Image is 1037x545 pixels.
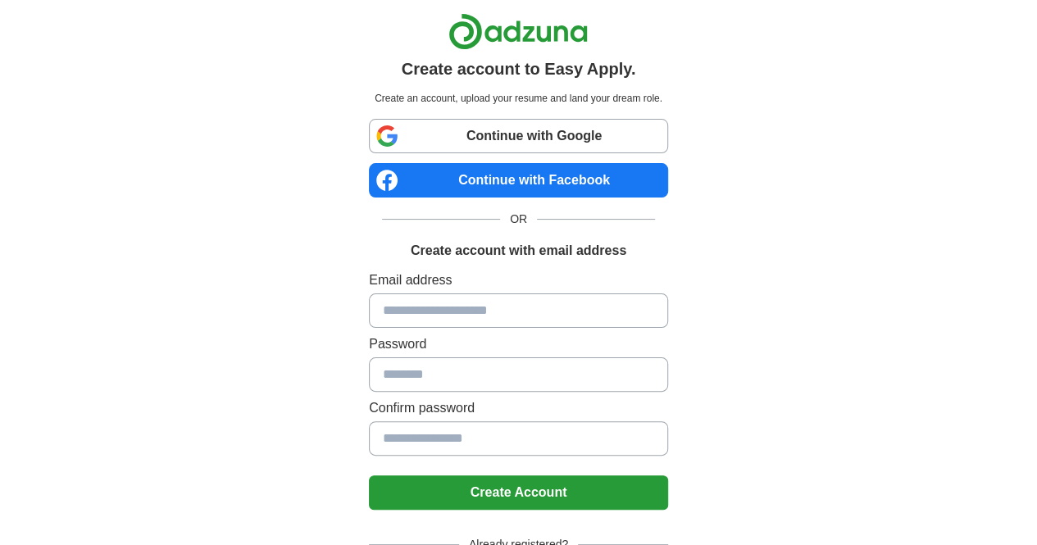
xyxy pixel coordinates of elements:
[369,270,668,290] label: Email address
[411,241,626,261] h1: Create account with email address
[369,475,668,510] button: Create Account
[369,119,668,153] a: Continue with Google
[402,57,636,81] h1: Create account to Easy Apply.
[369,398,668,418] label: Confirm password
[369,334,668,354] label: Password
[500,211,537,228] span: OR
[372,91,665,106] p: Create an account, upload your resume and land your dream role.
[448,13,588,50] img: Adzuna logo
[369,163,668,198] a: Continue with Facebook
